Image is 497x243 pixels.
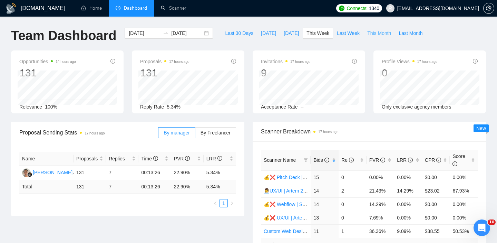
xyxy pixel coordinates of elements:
[318,130,338,134] time: 17 hours ago
[301,104,304,110] span: --
[264,202,329,207] a: 💰❌ Webflow | Serg | [DATE]
[476,125,486,131] span: New
[19,104,42,110] span: Relevance
[225,29,253,37] span: Last 30 Days
[395,28,426,39] button: Last Month
[211,199,220,207] button: left
[161,5,186,11] a: searchScanner
[129,29,160,37] input: Start date
[11,28,116,44] h1: Team Dashboard
[394,170,422,184] td: 0.00%
[220,199,228,207] li: 1
[484,6,494,11] span: setting
[367,170,394,184] td: 0.00%
[140,57,189,66] span: Proposals
[264,228,367,234] a: Custom Web Design | Val | 25.09 filters changed
[408,158,413,162] span: info-circle
[382,66,437,80] div: 0
[302,155,309,165] span: filter
[230,201,234,205] span: right
[220,199,227,207] a: 1
[380,158,385,162] span: info-circle
[261,57,310,66] span: Invitations
[382,104,451,110] span: Only exclusive agency members
[284,29,299,37] span: [DATE]
[367,197,394,211] td: 14.29%
[221,28,257,39] button: Last 30 Days
[201,130,231,135] span: By Freelancer
[337,29,360,37] span: Last Week
[33,169,72,176] div: [PERSON_NAME]
[473,59,478,64] span: info-circle
[488,219,496,225] span: 10
[171,166,204,180] td: 22.90%
[311,197,339,211] td: 14
[452,153,465,167] span: Score
[339,184,367,197] td: 2
[167,104,181,110] span: 5.34%
[185,156,190,161] span: info-circle
[304,158,308,162] span: filter
[367,224,394,238] td: 36.36%
[313,157,329,163] span: Bids
[171,180,204,194] td: 22.90 %
[290,60,310,64] time: 17 hours ago
[164,130,189,135] span: By manager
[394,184,422,197] td: 14.29%
[204,180,236,194] td: 5.34 %
[394,224,422,238] td: 9.09%
[174,156,190,161] span: PVR
[264,157,296,163] span: Scanner Name
[261,127,478,136] span: Scanner Breakdown
[347,4,367,12] span: Connects:
[171,29,203,37] input: End date
[422,184,450,197] td: $23.02
[138,180,171,194] td: 00:13:26
[306,29,329,37] span: This Week
[264,175,349,180] a: 💰❌ Pitch Deck | Val | 25.09 16% view
[85,131,105,135] time: 17 hours ago
[367,29,391,37] span: This Month
[311,184,339,197] td: 14
[56,60,76,64] time: 14 hours ago
[363,28,395,39] button: This Month
[339,211,367,224] td: 0
[422,224,450,238] td: $38.55
[110,59,115,64] span: info-circle
[163,30,168,36] span: swap-right
[483,3,494,14] button: setting
[450,170,478,184] td: 0.00%
[382,57,437,66] span: Profile Views
[264,215,370,221] a: 💰❌ UX/UI | Artem | 29.09 тимчасово вимкнула
[339,224,367,238] td: 1
[140,104,164,110] span: Reply Rate
[141,156,158,161] span: Time
[204,166,236,180] td: 5.34%
[311,211,339,224] td: 13
[333,28,363,39] button: Last Week
[352,59,357,64] span: info-circle
[324,158,329,162] span: info-circle
[311,170,339,184] td: 15
[6,3,17,14] img: logo
[341,157,354,163] span: Re
[27,172,32,177] img: gigradar-bm.png
[228,199,236,207] li: Next Page
[140,66,189,80] div: 131
[261,104,298,110] span: Acceptance Rate
[399,29,422,37] span: Last Month
[474,219,490,236] iframe: Intercom live chat
[106,152,138,166] th: Replies
[280,28,303,39] button: [DATE]
[339,197,367,211] td: 0
[106,180,138,194] td: 7
[369,4,379,12] span: 1340
[450,184,478,197] td: 67.93%
[425,157,441,163] span: CPR
[436,158,441,162] span: info-circle
[422,211,450,224] td: $0.00
[394,211,422,224] td: 0.00%
[169,60,189,64] time: 17 hours ago
[124,5,147,11] span: Dashboard
[45,104,57,110] span: 100%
